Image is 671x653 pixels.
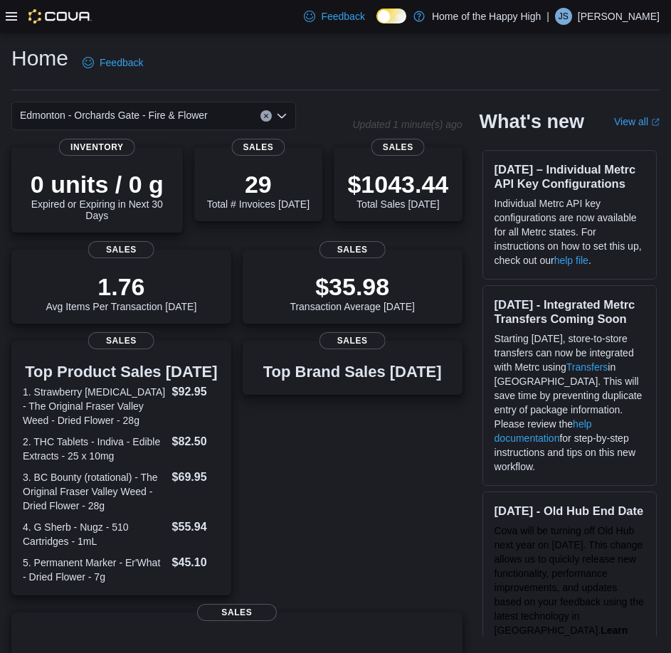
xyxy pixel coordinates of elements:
div: Avg Items Per Transaction [DATE] [46,272,196,312]
span: Sales [88,332,154,349]
h3: [DATE] - Old Hub End Date [495,504,645,518]
div: Jesse Singh [555,8,572,25]
p: Updated 1 minute(s) ago [352,119,462,130]
div: Total # Invoices [DATE] [207,170,310,210]
p: Home of the Happy High [432,8,541,25]
span: Dark Mode [376,23,377,24]
span: Inventory [59,139,135,156]
span: Feedback [321,9,364,23]
h3: Top Product Sales [DATE] [23,363,220,381]
h2: What's new [480,110,584,133]
a: Feedback [298,2,370,31]
p: $35.98 [290,272,415,301]
div: Total Sales [DATE] [347,170,448,210]
dd: $82.50 [172,433,220,450]
dt: 3. BC Bounty (rotational) - The Original Fraser Valley Weed - Dried Flower - 28g [23,470,167,513]
div: Expired or Expiring in Next 30 Days [23,170,171,221]
dt: 1. Strawberry [MEDICAL_DATA] - The Original Fraser Valley Weed - Dried Flower - 28g [23,385,167,428]
dt: 2. THC Tablets - Indiva - Edible Extracts - 25 x 10mg [23,435,167,463]
h3: [DATE] - Integrated Metrc Transfers Coming Soon [495,297,645,326]
dd: $55.94 [172,519,220,536]
span: Sales [371,139,425,156]
dt: 4. G Sherb - Nugz - 510 Cartridges - 1mL [23,520,167,548]
img: Cova [28,9,92,23]
p: | [546,8,549,25]
a: View allExternal link [614,116,660,127]
span: Sales [197,604,277,621]
span: Sales [231,139,285,156]
button: Open list of options [276,110,287,122]
span: Cova will be turning off Old Hub next year on [DATE]. This change allows us to quickly release ne... [495,525,644,636]
p: 1.76 [46,272,196,301]
svg: External link [651,118,660,127]
span: Sales [88,241,154,258]
p: [PERSON_NAME] [578,8,660,25]
input: Dark Mode [376,9,406,23]
h1: Home [11,44,68,73]
p: Starting [DATE], store-to-store transfers can now be integrated with Metrc using in [GEOGRAPHIC_D... [495,331,645,474]
h3: Top Brand Sales [DATE] [263,363,442,381]
span: Sales [319,332,386,349]
a: help file [554,255,588,266]
dd: $69.95 [172,469,220,486]
dd: $45.10 [172,554,220,571]
span: JS [559,8,569,25]
a: Feedback [77,48,149,77]
div: Transaction Average [DATE] [290,272,415,312]
span: Edmonton - Orchards Gate - Fire & Flower [20,107,208,124]
button: Clear input [260,110,272,122]
h3: [DATE] – Individual Metrc API Key Configurations [495,162,645,191]
span: Feedback [100,55,143,70]
a: Transfers [566,361,608,373]
p: $1043.44 [347,170,448,198]
dd: $92.95 [172,383,220,400]
p: Individual Metrc API key configurations are now available for all Metrc states. For instructions ... [495,196,645,267]
dt: 5. Permanent Marker - Er'What - Dried Flower - 7g [23,556,167,584]
a: help documentation [495,418,592,444]
p: 29 [207,170,310,198]
span: Sales [319,241,386,258]
p: 0 units / 0 g [23,170,171,198]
